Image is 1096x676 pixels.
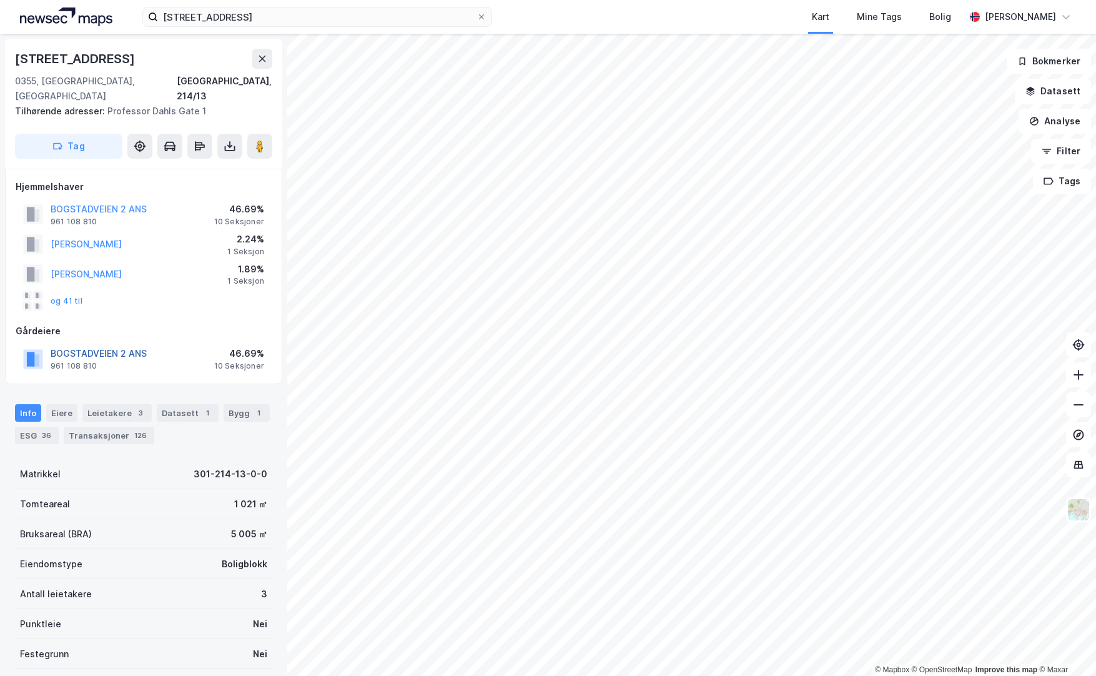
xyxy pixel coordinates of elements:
button: Tag [15,134,122,159]
button: Bokmerker [1007,49,1091,74]
span: Tilhørende adresser: [15,106,107,116]
div: Festegrunn [20,647,69,662]
div: 1.89% [227,262,264,277]
div: 1 Seksjon [227,247,264,257]
div: Matrikkel [20,467,61,482]
div: 0355, [GEOGRAPHIC_DATA], [GEOGRAPHIC_DATA] [15,74,177,104]
div: Transaksjoner [64,427,154,444]
div: 10 Seksjoner [214,361,264,371]
img: logo.a4113a55bc3d86da70a041830d287a7e.svg [20,7,112,26]
a: OpenStreetMap [912,665,972,674]
div: 1 [201,407,214,419]
div: 1 Seksjon [227,276,264,286]
div: 46.69% [214,202,264,217]
div: 2.24% [227,232,264,247]
div: Eiendomstype [20,557,82,572]
div: Tomteareal [20,497,70,512]
a: Improve this map [975,665,1037,674]
div: 301-214-13-0-0 [194,467,267,482]
div: Bruksareal (BRA) [20,527,92,542]
div: Bygg [224,404,270,422]
div: Eiere [46,404,77,422]
div: Bolig [929,9,951,24]
a: Mapbox [875,665,909,674]
div: Nei [253,647,267,662]
div: Boligblokk [222,557,267,572]
div: 1 [252,407,265,419]
div: Leietakere [82,404,152,422]
button: Filter [1031,139,1091,164]
button: Analyse [1019,109,1091,134]
div: 1 021 ㎡ [234,497,267,512]
div: 5 005 ㎡ [231,527,267,542]
input: Søk på adresse, matrikkel, gårdeiere, leietakere eller personer [158,7,476,26]
button: Tags [1033,169,1091,194]
div: Gårdeiere [16,324,272,339]
div: [PERSON_NAME] [985,9,1056,24]
div: 46.69% [214,346,264,361]
button: Datasett [1015,79,1091,104]
div: Punktleie [20,617,61,632]
iframe: Chat Widget [1034,616,1096,676]
div: 126 [132,429,149,442]
div: Nei [253,617,267,632]
div: 3 [261,587,267,602]
div: 3 [134,407,147,419]
img: Z [1067,498,1090,522]
div: 10 Seksjoner [214,217,264,227]
div: [STREET_ADDRESS] [15,49,137,69]
div: Datasett [157,404,219,422]
div: 961 108 810 [51,361,97,371]
div: Antall leietakere [20,587,92,602]
div: Info [15,404,41,422]
div: ESG [15,427,59,444]
div: Hjemmelshaver [16,179,272,194]
div: 961 108 810 [51,217,97,227]
div: [GEOGRAPHIC_DATA], 214/13 [177,74,272,104]
div: Kart [812,9,829,24]
div: Mine Tags [857,9,902,24]
div: 36 [39,429,54,442]
div: Professor Dahls Gate 1 [15,104,262,119]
